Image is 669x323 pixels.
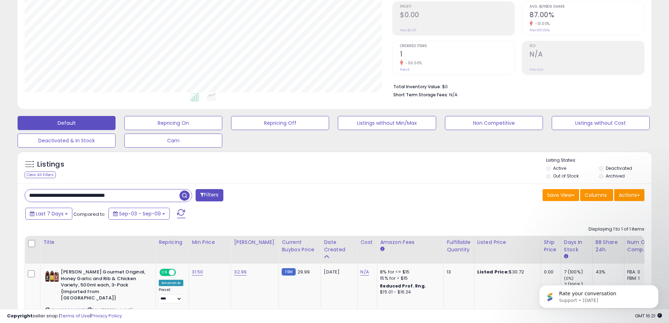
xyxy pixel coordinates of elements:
a: 32.99 [234,269,247,276]
b: [PERSON_NAME] Gourmet Original, Honey Garlic and Rib & Chicken Variety, 500ml each, 3-Pack {Impor... [61,269,146,303]
b: Reduced Prof. Rng. [380,283,426,289]
button: Deactivated & In Stock [18,134,116,148]
h2: N/A [530,50,644,60]
label: Archived [606,173,625,179]
div: 43% [596,269,619,275]
span: OFF [175,270,186,276]
div: 8% for <= $15 [380,269,438,275]
div: Clear All Filters [25,172,56,178]
button: Cam [124,134,222,148]
b: Listed Price: [477,269,509,275]
button: Listings without Cost [552,116,650,130]
button: Save View [543,189,579,201]
div: FBA: 0 [627,269,650,275]
b: Total Inventory Value: [393,84,441,90]
small: Prev: N/A [530,67,543,72]
small: Prev: 100.00% [530,28,550,32]
label: Deactivated [606,165,632,171]
span: Columns [585,192,607,199]
div: Listed Price [477,239,538,246]
a: Privacy Policy [91,312,122,319]
button: Actions [614,189,644,201]
button: Repricing Off [231,116,329,130]
img: 51ObluL8QWL._SL40_.jpg [45,269,59,283]
span: ON [160,270,169,276]
h2: 1 [400,50,514,60]
div: Num of Comp. [627,239,653,253]
b: Short Term Storage Fees: [393,92,448,98]
div: Title [43,239,153,246]
strong: Copyright [7,312,33,319]
small: Amazon Fees. [380,246,384,252]
label: Out of Stock [553,173,579,179]
span: Compared to: [73,211,106,218]
button: Non Competitive [445,116,543,130]
p: Listing States: [546,157,651,164]
li: $0 [393,82,639,90]
small: -50.00% [403,60,422,66]
span: Profit [400,5,514,9]
iframe: Intercom notifications message [529,270,669,319]
div: Cost [360,239,374,246]
span: 29.99 [297,269,310,275]
span: ROI [530,44,644,48]
button: Filters [196,189,223,201]
h5: Listings [37,160,64,169]
div: $30.72 [477,269,536,275]
div: $15.01 - $16.24 [380,289,438,295]
button: Listings without Min/Max [338,116,436,130]
div: [PERSON_NAME] [234,239,276,246]
button: Columns [580,189,613,201]
div: BB Share 24h. [596,239,621,253]
small: -13.00% [533,21,550,26]
h2: $0.00 [400,11,514,20]
div: 0.00 [544,269,556,275]
div: Repricing [159,239,186,246]
span: Sep-03 - Sep-09 [119,210,161,217]
div: Amazon AI [159,280,183,286]
small: Prev: 2 [400,67,409,72]
button: Repricing On [124,116,222,130]
div: 15% for > $15 [380,275,438,282]
a: 31.50 [192,269,203,276]
div: Fulfillable Quantity [447,239,471,253]
div: 13 [447,269,468,275]
span: Avg. Buybox Share [530,5,644,9]
button: Default [18,116,116,130]
small: FBM [282,268,295,276]
label: Active [553,165,566,171]
small: Days In Stock. [564,253,568,260]
span: Last 7 Days [36,210,64,217]
div: Displaying 1 to 1 of 1 items [589,226,644,233]
span: Ordered Items [400,44,514,48]
button: Last 7 Days [25,208,72,220]
div: Amazon Fees [380,239,441,246]
h2: 87.00% [530,11,644,20]
small: Prev: $0.00 [400,28,417,32]
div: Ship Price [544,239,558,253]
div: Min Price [192,239,228,246]
div: Current Buybox Price [282,239,318,253]
a: N/A [360,269,369,276]
div: Days In Stock [564,239,590,253]
div: [DATE] [324,269,352,275]
div: Preset: [159,288,183,303]
div: seller snap | | [7,313,122,319]
div: 7 (100%) [564,269,592,275]
a: Terms of Use [60,312,90,319]
button: Sep-03 - Sep-09 [109,208,170,220]
div: Date Created [324,239,354,253]
span: N/A [449,91,458,98]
